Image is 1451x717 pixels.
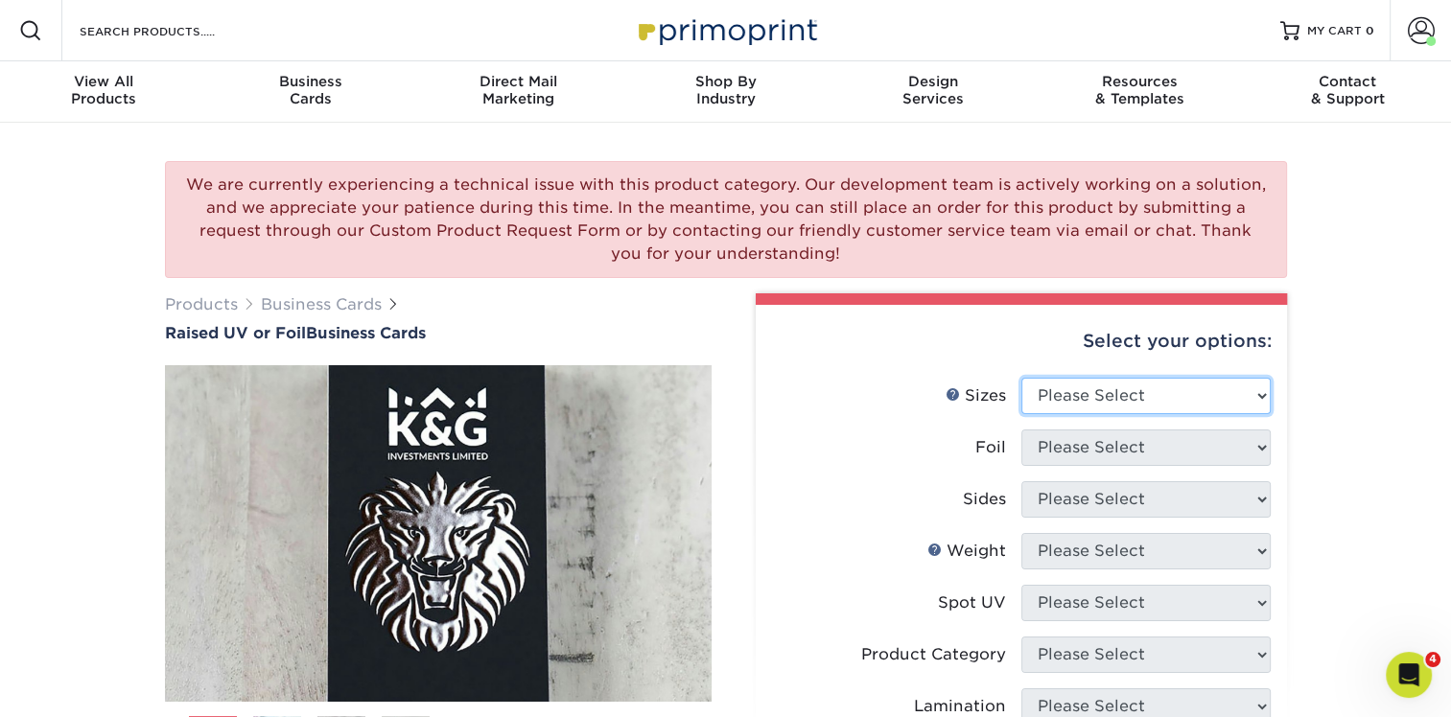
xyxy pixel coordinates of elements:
[861,643,1006,666] div: Product Category
[830,73,1037,107] div: Services
[414,73,621,107] div: Marketing
[78,19,265,42] input: SEARCH PRODUCTS.....
[414,73,621,90] span: Direct Mail
[414,61,621,123] a: Direct MailMarketing
[261,295,382,313] a: Business Cards
[927,540,1006,563] div: Weight
[165,161,1287,278] div: We are currently experiencing a technical issue with this product category. Our development team ...
[830,73,1037,90] span: Design
[1386,652,1432,698] iframe: Intercom live chat
[165,324,306,342] span: Raised UV or Foil
[165,295,238,313] a: Products
[1425,652,1440,667] span: 4
[165,324,712,342] a: Raised UV or FoilBusiness Cards
[1037,61,1244,123] a: Resources& Templates
[1244,73,1451,107] div: & Support
[165,324,712,342] h1: Business Cards
[1037,73,1244,107] div: & Templates
[207,73,414,107] div: Cards
[771,305,1272,378] div: Select your options:
[830,61,1037,123] a: DesignServices
[621,73,829,107] div: Industry
[1366,24,1374,37] span: 0
[207,61,414,123] a: BusinessCards
[1307,23,1362,39] span: MY CART
[963,488,1006,511] div: Sides
[621,61,829,123] a: Shop ByIndustry
[1037,73,1244,90] span: Resources
[630,10,822,51] img: Primoprint
[975,436,1006,459] div: Foil
[1244,61,1451,123] a: Contact& Support
[207,73,414,90] span: Business
[938,591,1006,614] div: Spot UV
[621,73,829,90] span: Shop By
[1244,73,1451,90] span: Contact
[946,384,1006,407] div: Sizes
